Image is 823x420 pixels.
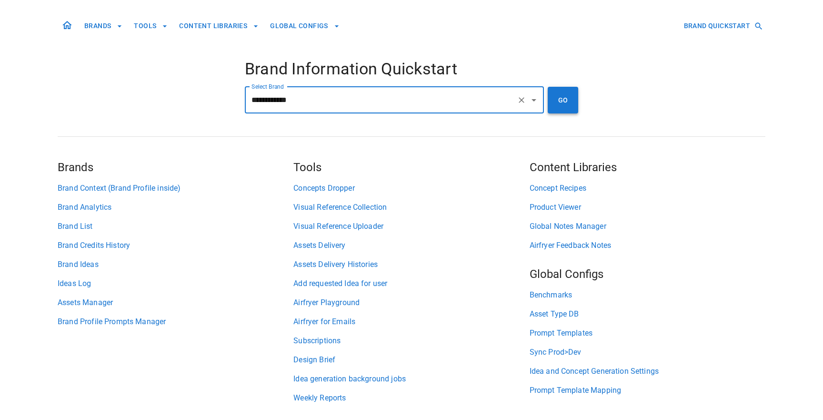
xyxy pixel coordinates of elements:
[530,221,765,232] a: Global Notes Manager
[58,240,293,251] a: Brand Credits History
[58,297,293,308] a: Assets Manager
[58,259,293,270] a: Brand Ideas
[293,335,529,347] a: Subscriptions
[293,373,529,385] a: Idea generation background jobs
[58,183,293,194] a: Brand Context (Brand Profile inside)
[58,202,293,213] a: Brand Analytics
[251,82,284,91] label: Select Brand
[293,160,529,175] h5: Tools
[293,354,529,366] a: Design Brief
[530,385,765,396] a: Prompt Template Mapping
[530,308,765,320] a: Asset Type DB
[58,221,293,232] a: Brand List
[530,366,765,377] a: Idea and Concept Generation Settings
[80,17,126,35] button: BRANDS
[293,278,529,289] a: Add requested Idea for user
[293,392,529,404] a: Weekly Reports
[530,328,765,339] a: Prompt Templates
[266,17,343,35] button: GLOBAL CONFIGS
[130,17,171,35] button: TOOLS
[530,160,765,175] h5: Content Libraries
[530,266,765,282] h5: Global Configs
[293,297,529,308] a: Airfryer Playground
[293,259,529,270] a: Assets Delivery Histories
[58,160,293,175] h5: Brands
[175,17,262,35] button: CONTENT LIBRARIES
[527,93,541,107] button: Open
[293,183,529,194] a: Concepts Dropper
[293,240,529,251] a: Assets Delivery
[680,17,765,35] button: BRAND QUICKSTART
[530,240,765,251] a: Airfryer Feedback Notes
[515,93,528,107] button: Clear
[530,183,765,194] a: Concept Recipes
[530,347,765,358] a: Sync Prod>Dev
[548,87,578,113] button: GO
[293,221,529,232] a: Visual Reference Uploader
[530,202,765,213] a: Product Viewer
[530,289,765,301] a: Benchmarks
[293,202,529,213] a: Visual Reference Collection
[245,59,578,79] h4: Brand Information Quickstart
[58,278,293,289] a: Ideas Log
[293,316,529,328] a: Airfryer for Emails
[58,316,293,328] a: Brand Profile Prompts Manager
